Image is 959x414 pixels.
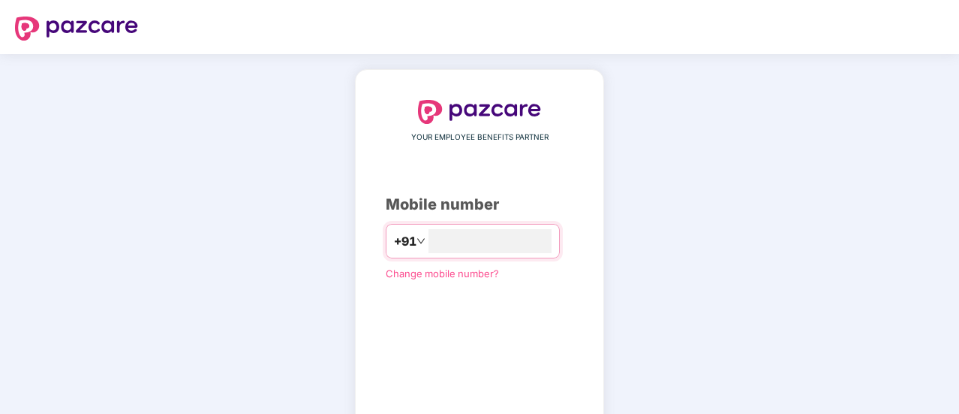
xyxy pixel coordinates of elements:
[386,267,499,280] a: Change mobile number?
[411,131,549,144] span: YOUR EMPLOYEE BENEFITS PARTNER
[15,17,138,41] img: logo
[418,100,541,124] img: logo
[416,237,425,246] span: down
[394,232,416,251] span: +91
[386,193,573,216] div: Mobile number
